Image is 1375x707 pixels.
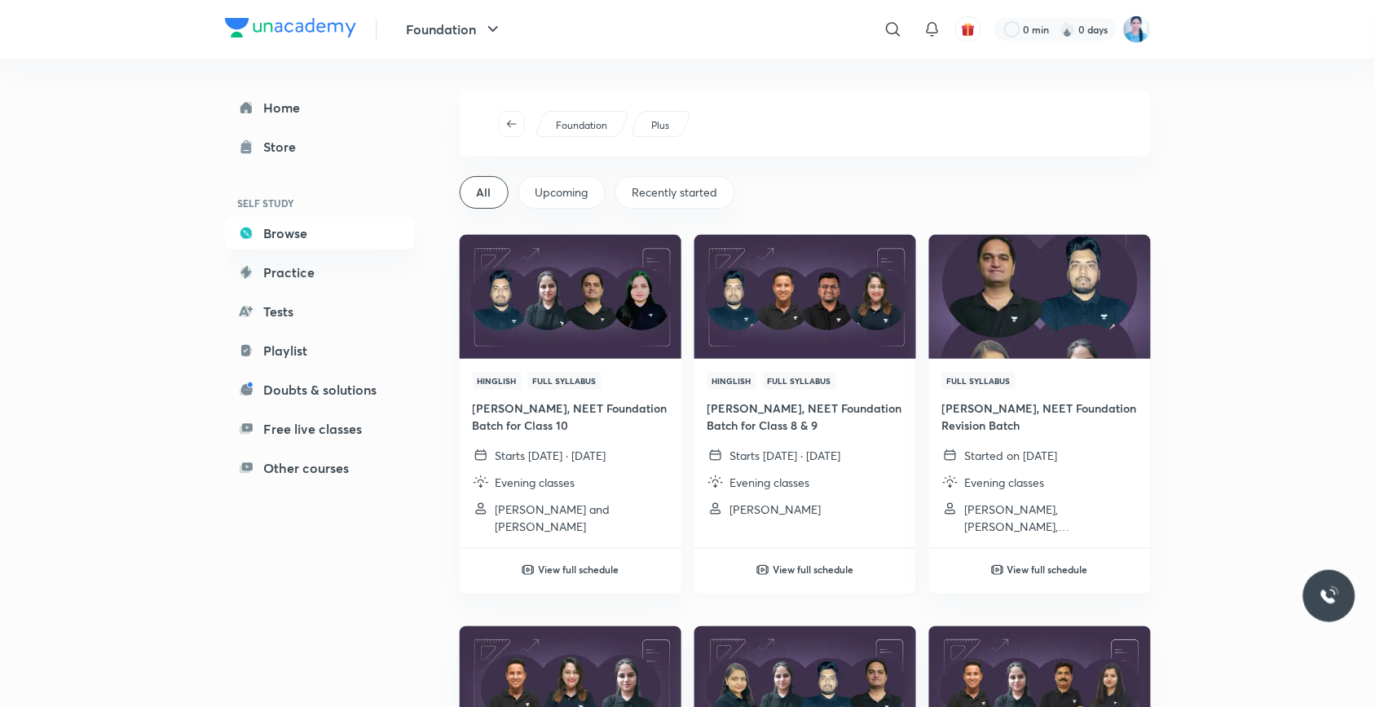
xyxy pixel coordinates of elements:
[496,501,668,535] p: Ajinkya Solunke and Abhishek Sahu
[1060,21,1076,38] img: streak
[927,233,1152,360] img: Thumbnail
[707,372,756,390] span: Hinglish
[477,184,491,201] span: All
[225,130,414,163] a: Store
[473,400,668,434] h4: [PERSON_NAME], NEET Foundation Batch for Class 10
[225,18,356,38] img: Company Logo
[632,184,718,201] span: Recently started
[225,373,414,406] a: Doubts & solutions
[538,562,619,577] h6: View full schedule
[473,372,522,390] span: Hinglish
[965,447,1058,464] p: Started on [DATE]
[225,18,356,42] a: Company Logo
[961,22,976,37] img: avatar
[225,91,414,124] a: Home
[692,233,918,360] img: Thumbnail
[225,256,414,289] a: Practice
[1320,586,1339,606] img: ttu
[556,118,607,133] p: Foundation
[763,372,836,390] span: Full Syllabus
[225,295,414,328] a: Tests
[496,447,606,464] p: Starts [DATE] · [DATE]
[1007,562,1088,577] h6: View full schedule
[730,447,841,464] p: Starts [DATE] · [DATE]
[553,118,610,133] a: Foundation
[965,501,1138,535] p: Ajinkya Solunke, Amisha Saxena, Nikita Shukla and 1 more
[773,562,853,577] h6: View full schedule
[756,563,769,577] img: play
[397,13,513,46] button: Foundation
[460,235,681,548] a: ThumbnailHinglishFull Syllabus[PERSON_NAME], NEET Foundation Batch for Class 10Starts [DATE] · [D...
[942,372,1016,390] span: Full Syllabus
[965,474,1045,491] p: Evening classes
[730,474,810,491] p: Evening classes
[730,501,822,518] p: Abhishek Sahu
[535,184,588,201] span: Upcoming
[528,372,602,390] span: Full Syllabus
[225,413,414,445] a: Free live classes
[707,400,903,434] h4: [PERSON_NAME], NEET Foundation Batch for Class 8 & 9
[264,137,306,157] div: Store
[225,189,414,217] h6: SELF STUDY
[1123,15,1151,43] img: Isha Goyal
[955,16,981,42] button: avatar
[929,235,1151,548] a: ThumbnailFull Syllabus[PERSON_NAME], NEET Foundation Revision BatchStarted on [DATE]Evening class...
[225,452,414,484] a: Other courses
[225,334,414,367] a: Playlist
[991,563,1004,577] img: play
[522,563,535,577] img: play
[651,118,669,133] p: Plus
[496,474,575,491] p: Evening classes
[694,235,916,531] a: ThumbnailHinglishFull Syllabus[PERSON_NAME], NEET Foundation Batch for Class 8 & 9Starts [DATE] ·...
[942,400,1138,434] h4: [PERSON_NAME], NEET Foundation Revision Batch
[648,118,672,133] a: Plus
[457,233,683,360] img: Thumbnail
[225,217,414,250] a: Browse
